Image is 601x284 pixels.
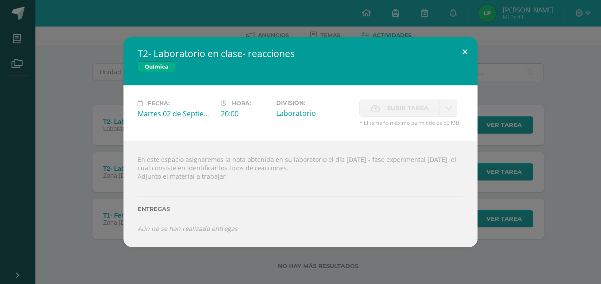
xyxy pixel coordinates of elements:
[387,100,428,116] span: Subir tarea
[148,100,170,107] span: Fecha:
[138,47,463,60] h2: T2- Laboratorio en clase- reacciones
[276,100,352,106] label: División:
[359,119,463,127] span: * El tamaño máximo permitido es 50 MB
[123,141,478,247] div: En este espacio asignaremos la nota obtenida en su laboratorio el día [DATE] - fase experimental ...
[138,224,238,233] i: Aún no se han realizado entregas
[359,100,440,117] label: La fecha de entrega ha expirado
[232,100,251,107] span: Hora:
[221,109,269,119] div: 20:00
[138,109,214,119] div: Martes 02 de Septiembre
[452,37,478,67] button: Close (Esc)
[138,61,175,72] span: Química
[440,100,457,117] a: La fecha de entrega ha expirado
[138,206,463,212] label: Entregas
[276,108,352,118] div: Laboratorio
